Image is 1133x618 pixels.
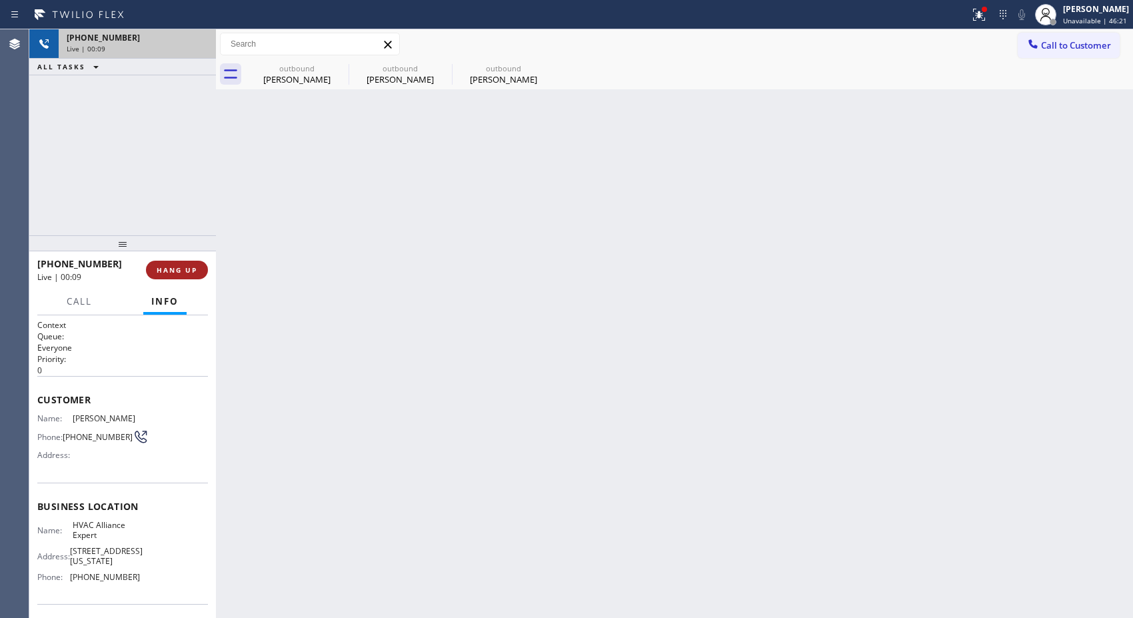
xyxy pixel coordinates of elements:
p: Everyone [37,342,208,353]
button: HANG UP [146,261,208,279]
div: outbound [247,63,347,73]
span: Customer [37,393,208,406]
span: [STREET_ADDRESS][US_STATE] [70,546,143,567]
span: Address: [37,450,73,460]
div: outbound [350,63,451,73]
span: Live | 00:09 [37,271,81,283]
span: [PHONE_NUMBER] [63,432,133,442]
div: [PERSON_NAME] [247,73,347,85]
p: 0 [37,365,208,376]
span: Business location [37,500,208,513]
span: Address: [37,551,70,561]
div: [PERSON_NAME] [1063,3,1129,15]
div: Rupa Palejwala [247,59,347,89]
span: Phone: [37,432,63,442]
span: Name: [37,525,73,535]
button: Call [59,289,100,315]
div: [PERSON_NAME] [350,73,451,85]
span: [PHONE_NUMBER] [70,572,140,582]
span: [PERSON_NAME] [73,413,139,423]
h2: Queue: [37,331,208,342]
span: [PHONE_NUMBER] [37,257,122,270]
span: [PHONE_NUMBER] [67,32,140,43]
button: ALL TASKS [29,59,112,75]
div: Rupa Palejwala [350,59,451,89]
span: ALL TASKS [37,62,85,71]
span: Phone: [37,572,70,582]
h2: Priority: [37,353,208,365]
span: Call [67,295,92,307]
span: Info [151,295,179,307]
div: Rupa Palejwala [453,59,554,89]
span: Call to Customer [1041,39,1111,51]
div: [PERSON_NAME] [453,73,554,85]
span: HVAC Alliance Expert [73,520,139,541]
span: Name: [37,413,73,423]
span: Live | 00:09 [67,44,105,53]
span: Unavailable | 46:21 [1063,16,1127,25]
button: Mute [1012,5,1031,24]
input: Search [221,33,399,55]
div: outbound [453,63,554,73]
button: Info [143,289,187,315]
h1: Context [37,319,208,331]
button: Call to Customer [1018,33,1120,58]
span: HANG UP [157,265,197,275]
